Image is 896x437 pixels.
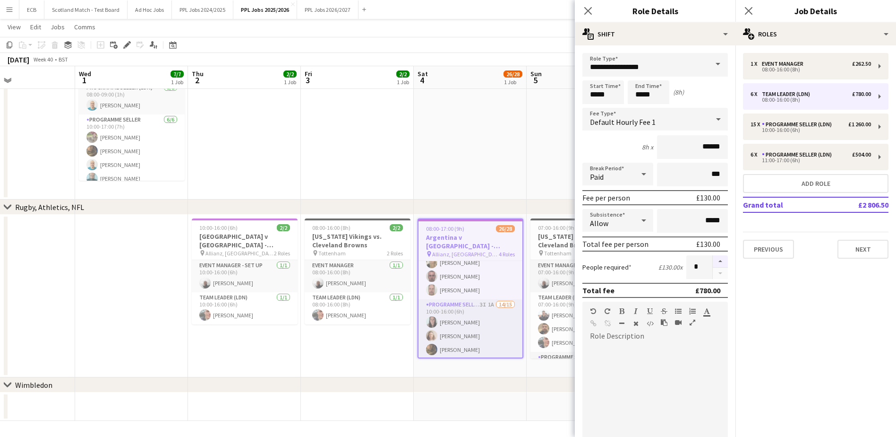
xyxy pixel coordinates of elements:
span: Edit [30,23,41,31]
div: £504.00 [852,151,871,158]
span: 2 [190,75,204,86]
app-job-card: 08:00-16:00 (8h)2/2[US_STATE] Vikings vs. Cleveland Browns Tottenham2 RolesEvent Manager1/108:00-... [305,218,410,324]
button: Paste as plain text [661,319,667,326]
div: Programme Seller (LDN) [762,121,836,128]
button: Fullscreen [689,319,696,326]
button: Add role [743,174,888,193]
button: Insert video [675,319,682,326]
div: 1 Job [171,79,183,86]
a: Jobs [47,21,68,33]
span: 07:00-16:00 (9h) [538,224,576,231]
div: £780.00 [852,91,871,97]
div: Fee per person [582,193,630,202]
div: [DATE] [8,55,29,64]
button: Horizontal Line [618,320,625,327]
div: 1 Job [284,79,296,86]
button: PPL Jobs 2026/2027 [297,0,358,19]
div: 08:00-16:00 (8h) [751,67,871,72]
div: 08:00-17:00 (9h)7/7(M) Eng v SA 2nd ODI - Lord's - Correction of Pay Rate Lord's2 RolesProgramme ... [79,41,185,181]
app-card-role: Team Leader (LDN)1/108:00-16:00 (8h)[PERSON_NAME] [305,292,410,324]
h3: [US_STATE] Vikings vs. Cleveland Browns [305,232,410,249]
button: Clear Formatting [632,320,639,327]
button: PPL Jobs 2025/2026 [233,0,297,19]
div: Shift [575,23,735,45]
span: 4 Roles [499,251,515,258]
div: Total fee [582,286,614,295]
span: Sun [530,70,542,78]
span: 2/2 [390,224,403,231]
app-job-card: 08:00-17:00 (9h)26/28Argentina v [GEOGRAPHIC_DATA] - Allianz, [GEOGRAPHIC_DATA] - 15:10 KO Allian... [418,218,523,358]
span: 1 [77,75,91,86]
div: 08:00-16:00 (8h) [751,97,871,102]
button: Undo [590,307,597,315]
app-card-role: Event Manager - Set up1/110:00-16:00 (6h)[PERSON_NAME] [192,260,298,292]
div: BST [59,56,68,63]
button: Bold [618,307,625,315]
span: 3 [303,75,312,86]
div: (8h) [673,88,684,96]
div: Programme Seller (LDN) [762,151,836,158]
button: Italic [632,307,639,315]
button: ECB [19,0,44,19]
app-job-card: 07:00-16:00 (9h)14/14[US_STATE] Vikings vs. Cleveland Browns Tottenham3 RolesEvent Manager1/107:0... [530,218,636,358]
span: Fri [305,70,312,78]
div: £130.00 x [658,263,683,271]
div: 6 x [751,151,762,158]
div: Team Leader (LDN) [762,91,814,97]
div: 11:00-17:00 (6h) [751,158,871,163]
span: 2/2 [283,70,297,78]
h3: Argentina v [GEOGRAPHIC_DATA] - Allianz, [GEOGRAPHIC_DATA] - 15:10 KO [418,233,522,250]
button: Ordered List [689,307,696,315]
span: Wed [79,70,91,78]
div: Rugby, Athletics, NFL [15,202,84,212]
button: Next [837,240,888,259]
span: Tottenham [318,250,346,257]
span: Thu [192,70,204,78]
h3: [US_STATE] Vikings vs. Cleveland Browns [530,232,636,249]
span: 08:00-16:00 (8h) [312,224,350,231]
button: Scotland Match - Test Board [44,0,128,19]
div: 15 x [751,121,762,128]
button: Underline [647,307,653,315]
app-card-role: Team Leader (LDN)1/110:00-16:00 (6h)[PERSON_NAME] [192,292,298,324]
button: Previous [743,240,794,259]
h3: Job Details [735,5,896,17]
button: Text Color [703,307,710,315]
div: Event Manager [762,61,807,67]
div: £1 260.00 [848,121,871,128]
span: 2 Roles [387,250,403,257]
div: Total fee per person [582,239,649,249]
button: PPL Jobs 2024/2025 [172,0,233,19]
button: Redo [604,307,611,315]
app-job-card: 10:00-16:00 (6h)2/2[GEOGRAPHIC_DATA] v [GEOGRAPHIC_DATA] - Allianz, [GEOGRAPHIC_DATA] - Setup All... [192,218,298,324]
button: HTML Code [647,320,653,327]
div: £262.50 [852,61,871,67]
a: View [4,21,25,33]
div: £780.00 [695,286,720,295]
span: Paid [590,172,604,182]
span: 2 Roles [274,250,290,257]
span: 10:00-16:00 (6h) [199,224,238,231]
span: 4 [416,75,428,86]
app-card-role: Programme Seller (LDN)1/108:00-09:00 (1h)[PERSON_NAME] [79,82,185,114]
span: Week 40 [31,56,55,63]
app-card-role: Event Manager1/108:00-16:00 (8h)[PERSON_NAME] [305,260,410,292]
button: Increase [713,255,728,268]
span: 5 [529,75,542,86]
span: 7/7 [171,70,184,78]
span: 26/28 [503,70,522,78]
div: 10:00-16:00 (6h) [751,128,871,132]
td: Grand total [743,197,829,212]
div: Roles [735,23,896,45]
button: Unordered List [675,307,682,315]
span: 2/2 [277,224,290,231]
a: Edit [26,21,45,33]
span: 08:00-17:00 (9h) [426,225,464,232]
div: £130.00 [696,193,720,202]
span: Comms [74,23,95,31]
div: £130.00 [696,239,720,249]
span: View [8,23,21,31]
